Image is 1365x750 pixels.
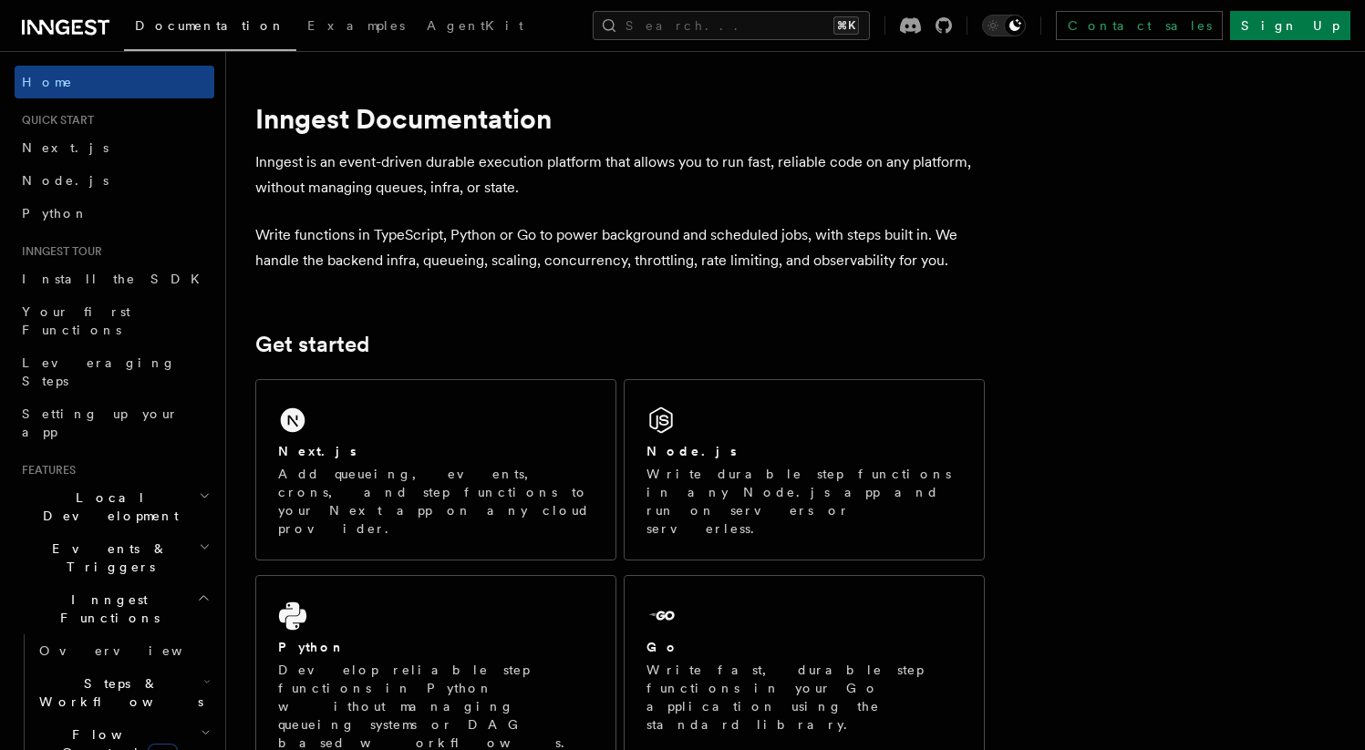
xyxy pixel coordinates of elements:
span: Your first Functions [22,304,130,337]
a: Documentation [124,5,296,51]
a: Setting up your app [15,397,214,448]
button: Local Development [15,481,214,532]
span: Leveraging Steps [22,355,176,388]
h2: Node.js [646,442,737,460]
span: Overview [39,643,227,658]
kbd: ⌘K [833,16,859,35]
h2: Python [278,638,346,656]
button: Search...⌘K [593,11,870,40]
button: Steps & Workflows [32,667,214,718]
span: Steps & Workflows [32,674,203,711]
a: Examples [296,5,416,49]
a: Node.jsWrite durable step functions in any Node.js app and run on servers or serverless. [624,379,985,560]
span: Examples [307,18,405,33]
a: Get started [255,332,369,357]
a: Overview [32,634,214,667]
h2: Go [646,638,679,656]
button: Inngest Functions [15,583,214,634]
span: Python [22,206,88,221]
span: Local Development [15,488,199,525]
a: Next.jsAdd queueing, events, crons, and step functions to your Next app on any cloud provider. [255,379,616,560]
p: Write functions in TypeScript, Python or Go to power background and scheduled jobs, with steps bu... [255,222,985,273]
a: Contact sales [1056,11,1223,40]
a: Sign Up [1230,11,1350,40]
a: Home [15,66,214,98]
span: Install the SDK [22,272,211,286]
p: Inngest is an event-driven durable execution platform that allows you to run fast, reliable code ... [255,149,985,200]
p: Add queueing, events, crons, and step functions to your Next app on any cloud provider. [278,465,594,538]
span: Features [15,463,76,478]
span: Next.js [22,140,109,155]
span: Documentation [135,18,285,33]
span: Inngest Functions [15,591,197,627]
a: Your first Functions [15,295,214,346]
button: Events & Triggers [15,532,214,583]
span: Quick start [15,113,94,128]
h1: Inngest Documentation [255,102,985,135]
span: AgentKit [427,18,523,33]
span: Inngest tour [15,244,102,259]
a: Python [15,197,214,230]
a: Next.js [15,131,214,164]
h2: Next.js [278,442,357,460]
span: Home [22,73,73,91]
span: Node.js [22,173,109,188]
a: AgentKit [416,5,534,49]
a: Install the SDK [15,262,214,295]
p: Write fast, durable step functions in your Go application using the standard library. [646,661,962,734]
a: Node.js [15,164,214,197]
span: Events & Triggers [15,539,199,576]
span: Setting up your app [22,406,179,439]
a: Leveraging Steps [15,346,214,397]
p: Write durable step functions in any Node.js app and run on servers or serverless. [646,465,962,538]
button: Toggle dark mode [982,15,1026,36]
